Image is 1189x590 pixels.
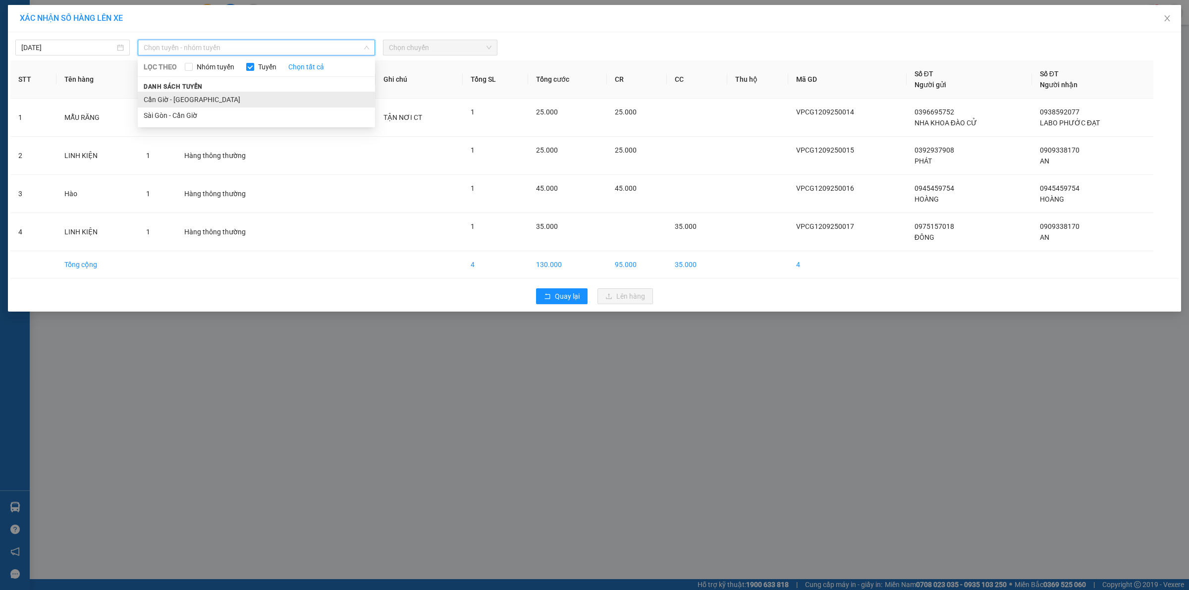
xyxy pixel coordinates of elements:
[471,184,475,192] span: 1
[667,60,727,99] th: CC
[615,146,637,154] span: 25.000
[915,70,933,78] span: Số ĐT
[915,157,932,165] span: PHÁT
[146,228,150,236] span: 1
[56,99,138,137] td: MẪU RĂNG
[389,40,491,55] span: Chọn chuyến
[10,99,56,137] td: 1
[915,108,954,116] span: 0396695752
[1040,119,1100,127] span: LABO PHƯỚC ĐẠT
[915,81,946,89] span: Người gửi
[1163,14,1171,22] span: close
[138,107,375,123] li: Sài Gòn - Cần Giờ
[1040,108,1080,116] span: 0938592077
[176,213,300,251] td: Hàng thông thường
[1040,81,1078,89] span: Người nhận
[463,60,529,99] th: Tổng SL
[56,137,138,175] td: LINH KIỆN
[56,60,138,99] th: Tên hàng
[1040,157,1049,165] span: AN
[1040,184,1080,192] span: 0945459754
[146,190,150,198] span: 1
[536,184,558,192] span: 45.000
[544,293,551,301] span: rollback
[915,233,934,241] span: ĐÔNG
[536,222,558,230] span: 35.000
[915,184,954,192] span: 0945459754
[796,222,854,230] span: VPCG1209250017
[615,184,637,192] span: 45.000
[796,184,854,192] span: VPCG1209250016
[915,119,977,127] span: NHA KHOA ĐÀO CỬ
[796,146,854,154] span: VPCG1209250015
[288,61,324,72] a: Chọn tất cả
[376,60,463,99] th: Ghi chú
[915,222,954,230] span: 0975157018
[193,61,238,72] span: Nhóm tuyến
[555,291,580,302] span: Quay lại
[471,222,475,230] span: 1
[727,60,788,99] th: Thu hộ
[788,60,906,99] th: Mã GD
[138,92,375,107] li: Cần Giờ - [GEOGRAPHIC_DATA]
[10,60,56,99] th: STT
[667,251,727,278] td: 35.000
[10,213,56,251] td: 4
[144,61,177,72] span: LỌC THEO
[56,175,138,213] td: Hào
[364,45,370,51] span: down
[10,175,56,213] td: 3
[915,146,954,154] span: 0392937908
[176,137,300,175] td: Hàng thông thường
[20,13,123,23] span: XÁC NHẬN SỐ HÀNG LÊN XE
[471,108,475,116] span: 1
[471,146,475,154] span: 1
[146,152,150,160] span: 1
[383,113,422,121] span: TẬN NƠI CT
[915,195,939,203] span: HOÀNG
[254,61,280,72] span: Tuyến
[796,108,854,116] span: VPCG1209250014
[56,213,138,251] td: LINH KIỆN
[675,222,697,230] span: 35.000
[597,288,653,304] button: uploadLên hàng
[536,288,588,304] button: rollbackQuay lại
[138,82,209,91] span: Danh sách tuyến
[607,60,667,99] th: CR
[536,108,558,116] span: 25.000
[1040,233,1049,241] span: AN
[1040,195,1064,203] span: HOÀNG
[1153,5,1181,33] button: Close
[528,251,606,278] td: 130.000
[615,108,637,116] span: 25.000
[463,251,529,278] td: 4
[788,251,906,278] td: 4
[1040,70,1059,78] span: Số ĐT
[1040,222,1080,230] span: 0909338170
[607,251,667,278] td: 95.000
[56,251,138,278] td: Tổng cộng
[536,146,558,154] span: 25.000
[144,40,369,55] span: Chọn tuyến - nhóm tuyến
[10,137,56,175] td: 2
[176,175,300,213] td: Hàng thông thường
[1040,146,1080,154] span: 0909338170
[528,60,606,99] th: Tổng cước
[21,42,115,53] input: 13/09/2025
